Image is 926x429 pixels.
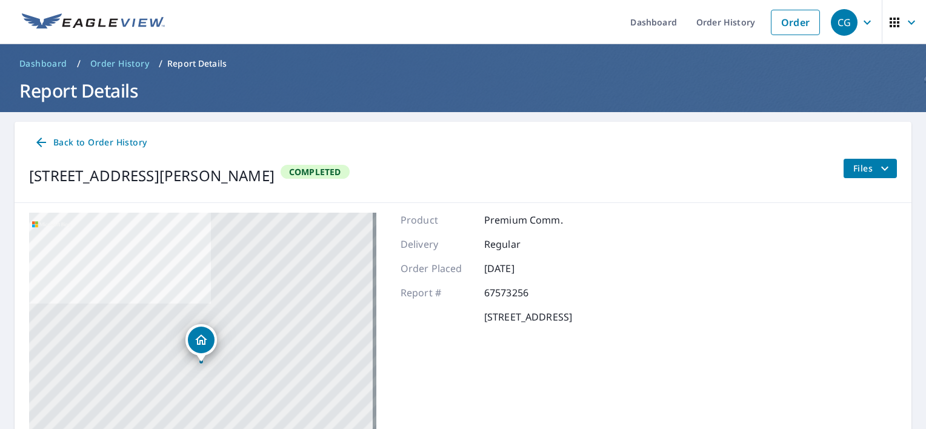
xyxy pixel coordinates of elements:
p: 67573256 [484,285,557,300]
a: Dashboard [15,54,72,73]
p: [STREET_ADDRESS] [484,310,572,324]
span: Completed [282,166,348,178]
p: Delivery [401,237,473,251]
p: Premium Comm. [484,213,563,227]
div: [STREET_ADDRESS][PERSON_NAME] [29,165,275,187]
nav: breadcrumb [15,54,911,73]
h1: Report Details [15,78,911,103]
p: Regular [484,237,557,251]
button: filesDropdownBtn-67573256 [843,159,897,178]
a: Order [771,10,820,35]
p: Report # [401,285,473,300]
a: Order History [85,54,154,73]
a: Back to Order History [29,131,152,154]
p: Order Placed [401,261,473,276]
li: / [159,56,162,71]
li: / [77,56,81,71]
p: Report Details [167,58,227,70]
p: Product [401,213,473,227]
span: Order History [90,58,149,70]
span: Files [853,161,892,176]
div: Dropped pin, building 1, Residential property, 47 Weare Rd Seabrook, NH 03874 [185,324,217,362]
p: [DATE] [484,261,557,276]
span: Dashboard [19,58,67,70]
div: CG [831,9,858,36]
img: EV Logo [22,13,165,32]
span: Back to Order History [34,135,147,150]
